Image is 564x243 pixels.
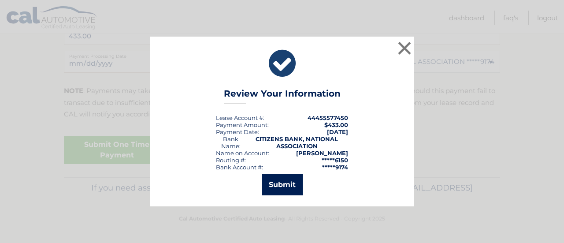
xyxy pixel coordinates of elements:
[324,121,348,128] span: $433.00
[216,128,258,135] span: Payment Date
[224,88,341,104] h3: Review Your Information
[262,174,303,195] button: Submit
[296,150,348,157] strong: [PERSON_NAME]
[216,135,245,150] div: Bank Name:
[216,128,259,135] div: :
[327,128,348,135] span: [DATE]
[216,164,263,171] div: Bank Account #:
[256,135,338,150] strong: CITIZENS BANK, NATIONAL ASSOCIATION
[308,114,348,121] strong: 44455577450
[216,114,264,121] div: Lease Account #:
[216,121,269,128] div: Payment Amount:
[216,157,246,164] div: Routing #:
[216,150,269,157] div: Name on Account:
[396,39,413,57] button: ×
